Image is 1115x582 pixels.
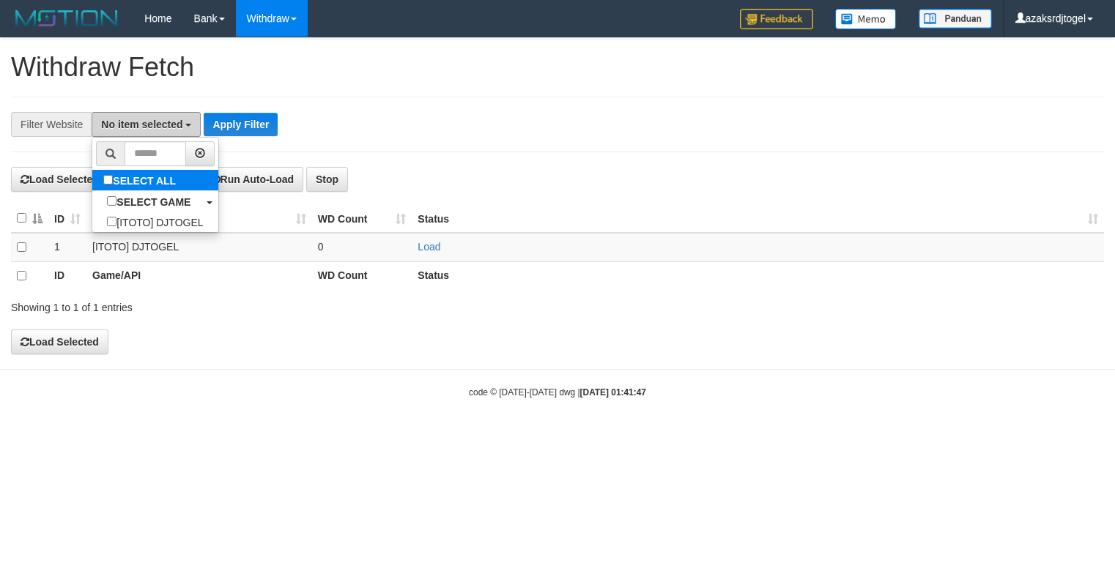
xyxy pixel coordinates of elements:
[92,191,218,212] a: SELECT GAME
[48,261,86,290] th: ID
[103,175,113,184] input: SELECT ALL
[11,167,108,192] button: Load Selected
[919,9,992,29] img: panduan.png
[204,113,278,136] button: Apply Filter
[835,9,897,29] img: Button%20Memo.svg
[48,204,86,233] th: ID: activate to sort column ascending
[11,112,92,137] div: Filter Website
[412,204,1104,233] th: Status: activate to sort column ascending
[86,233,312,262] td: [ITOTO] DJTOGEL
[11,53,1104,82] h1: Withdraw Fetch
[48,233,86,262] td: 1
[86,204,312,233] th: Game/API: activate to sort column ascending
[86,261,312,290] th: Game/API
[412,261,1104,290] th: Status
[418,241,440,253] a: Load
[11,7,122,29] img: MOTION_logo.png
[312,204,412,233] th: WD Count: activate to sort column ascending
[92,212,218,232] label: [ITOTO] DJTOGEL
[318,241,324,253] span: 0
[580,387,646,398] strong: [DATE] 01:41:47
[11,294,453,315] div: Showing 1 to 1 of 1 entries
[469,387,646,398] small: code © [DATE]-[DATE] dwg |
[202,167,304,192] button: Run Auto-Load
[306,167,348,192] button: Stop
[11,329,108,354] button: Load Selected
[107,217,116,226] input: [ITOTO] DJTOGEL
[740,9,813,29] img: Feedback.jpg
[92,170,190,190] label: SELECT ALL
[92,112,201,137] button: No item selected
[107,196,116,206] input: SELECT GAME
[116,196,190,208] b: SELECT GAME
[101,119,182,130] span: No item selected
[312,261,412,290] th: WD Count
